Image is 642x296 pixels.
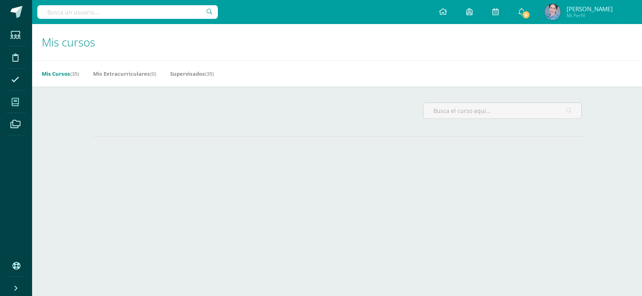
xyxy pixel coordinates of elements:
a: Mis Cursos(35) [42,67,79,80]
span: (35) [205,70,214,77]
span: (0) [150,70,156,77]
span: [PERSON_NAME] [567,5,613,13]
input: Busca un usuario... [37,5,218,19]
a: Mis Extracurriculares(0) [93,67,156,80]
a: Supervisados(35) [170,67,214,80]
span: 6 [522,10,530,19]
img: f7548f7f17067687f030f24d0d01e9c5.png [544,4,561,20]
span: Mi Perfil [567,12,613,19]
input: Busca el curso aquí... [423,103,581,119]
span: Mis cursos [42,34,95,50]
span: (35) [70,70,79,77]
